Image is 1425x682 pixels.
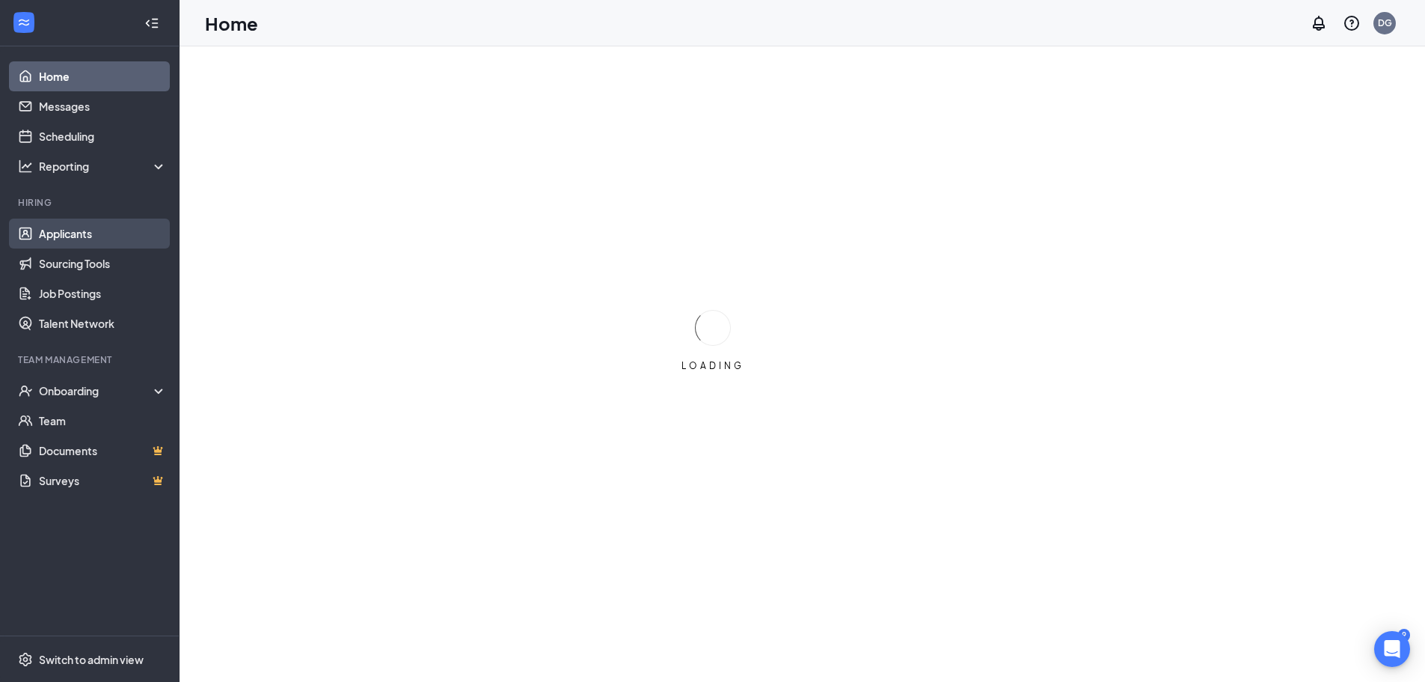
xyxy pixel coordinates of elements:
svg: QuestionInfo [1343,14,1361,32]
div: Onboarding [39,383,154,398]
div: Team Management [18,353,164,366]
h1: Home [205,10,258,36]
svg: Settings [18,652,33,667]
a: Messages [39,91,167,121]
a: DocumentsCrown [39,436,167,466]
a: Job Postings [39,278,167,308]
div: LOADING [675,359,750,372]
a: Scheduling [39,121,167,151]
svg: UserCheck [18,383,33,398]
div: Hiring [18,196,164,209]
svg: Analysis [18,159,33,174]
a: Team [39,406,167,436]
div: 9 [1398,629,1410,642]
div: Switch to admin view [39,652,144,667]
a: SurveysCrown [39,466,167,496]
a: Talent Network [39,308,167,338]
div: Open Intercom Messenger [1374,631,1410,667]
a: Home [39,61,167,91]
div: Reporting [39,159,168,174]
div: DG [1378,16,1392,29]
a: Applicants [39,219,167,249]
svg: Collapse [144,16,159,31]
svg: Notifications [1310,14,1328,32]
svg: WorkstreamLogo [16,15,31,30]
a: Sourcing Tools [39,249,167,278]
